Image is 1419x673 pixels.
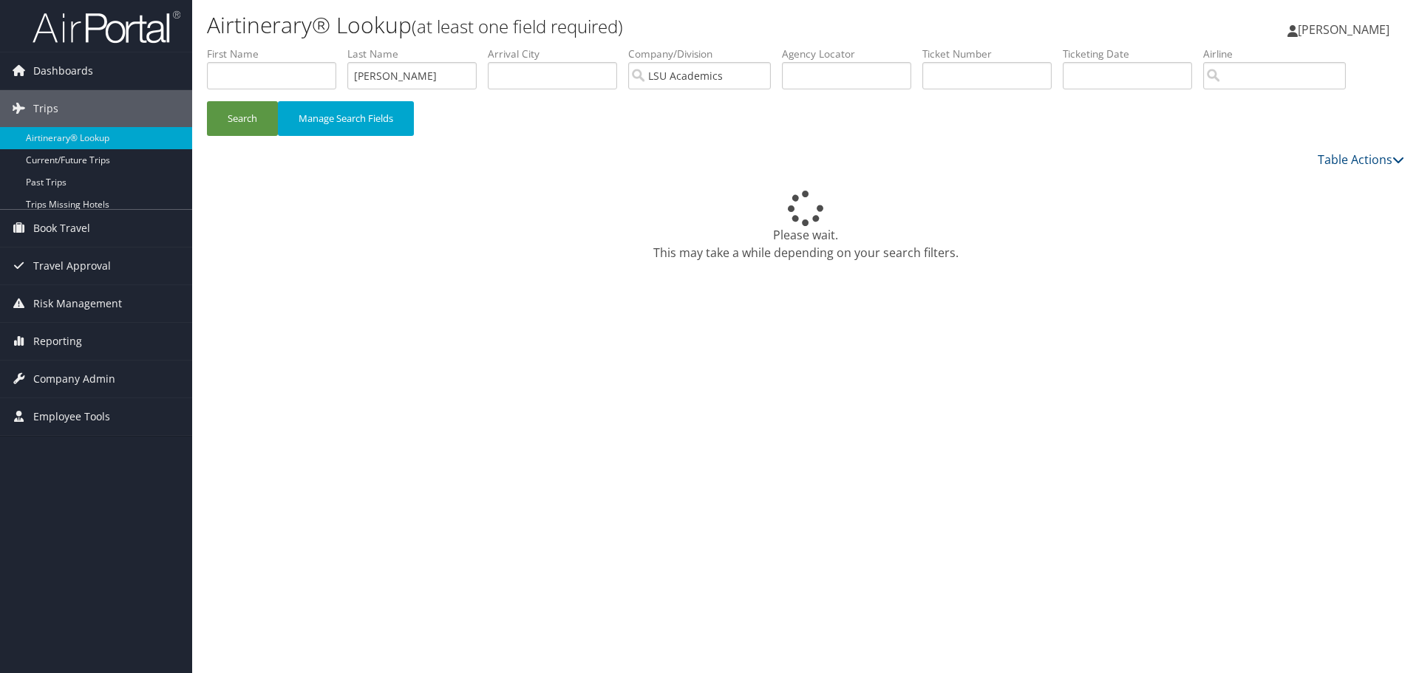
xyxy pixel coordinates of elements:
label: Ticket Number [922,47,1063,61]
span: Reporting [33,323,82,360]
small: (at least one field required) [412,14,623,38]
label: Arrival City [488,47,628,61]
div: Please wait. This may take a while depending on your search filters. [207,191,1404,262]
span: Book Travel [33,210,90,247]
span: Company Admin [33,361,115,397]
button: Manage Search Fields [278,101,414,136]
label: First Name [207,47,347,61]
span: Trips [33,90,58,127]
span: Risk Management [33,285,122,322]
button: Search [207,101,278,136]
label: Airline [1203,47,1357,61]
label: Ticketing Date [1063,47,1203,61]
span: Dashboards [33,52,93,89]
span: Employee Tools [33,398,110,435]
h1: Airtinerary® Lookup [207,10,1005,41]
a: [PERSON_NAME] [1287,7,1404,52]
span: [PERSON_NAME] [1298,21,1389,38]
span: Travel Approval [33,247,111,284]
img: airportal-logo.png [33,10,180,44]
label: Last Name [347,47,488,61]
label: Company/Division [628,47,782,61]
label: Agency Locator [782,47,922,61]
a: Table Actions [1318,151,1404,168]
